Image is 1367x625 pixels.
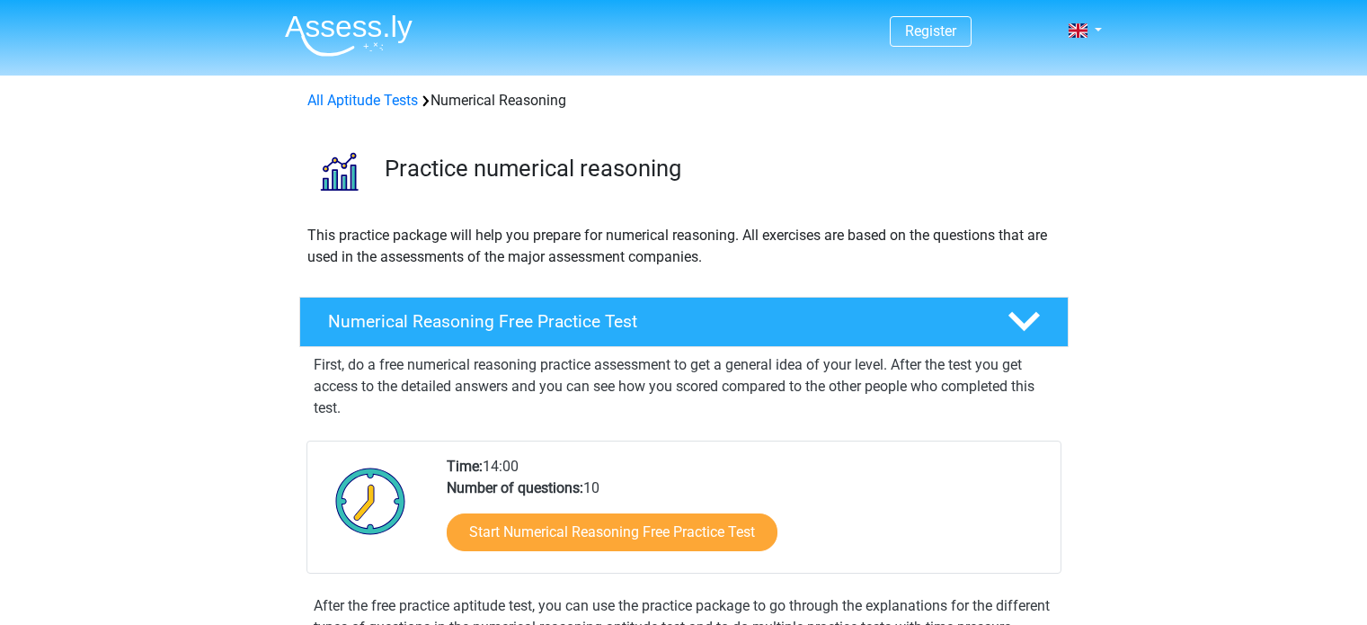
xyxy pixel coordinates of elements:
b: Time: [447,458,483,475]
b: Number of questions: [447,479,583,496]
h3: Practice numerical reasoning [385,155,1054,183]
p: This practice package will help you prepare for numerical reasoning. All exercises are based on t... [307,225,1061,268]
p: First, do a free numerical reasoning practice assessment to get a general idea of your level. Aft... [314,354,1054,419]
img: Clock [325,456,416,546]
div: 14:00 10 [433,456,1060,573]
a: All Aptitude Tests [307,92,418,109]
a: Numerical Reasoning Free Practice Test [292,297,1076,347]
h4: Numerical Reasoning Free Practice Test [328,311,979,332]
img: numerical reasoning [300,133,377,210]
a: Register [905,22,956,40]
div: Numerical Reasoning [300,90,1068,112]
a: Start Numerical Reasoning Free Practice Test [447,513,777,551]
img: Assessly [285,14,413,57]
